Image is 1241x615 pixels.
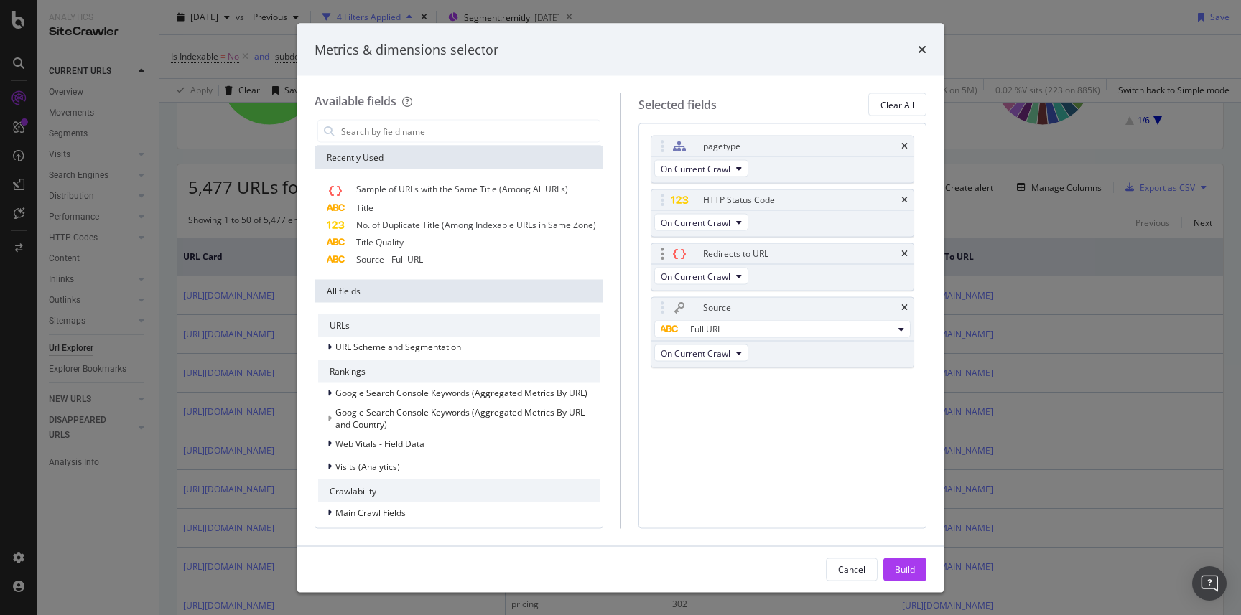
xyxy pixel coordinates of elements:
[651,297,915,368] div: SourcetimesFull URLOn Current Crawl
[335,460,400,472] span: Visits (Analytics)
[335,506,406,518] span: Main Crawl Fields
[356,236,404,248] span: Title Quality
[1192,566,1227,601] div: Open Intercom Messenger
[703,193,775,207] div: HTTP Status Code
[651,189,915,238] div: HTTP Status CodetimesOn Current Crawl
[318,479,600,502] div: Crawlability
[318,314,600,337] div: URLs
[356,219,596,231] span: No. of Duplicate Title (Among Indexable URLs in Same Zone)
[335,406,585,431] span: Google Search Console Keywords (Aggregated Metrics By URL and Country)
[901,142,908,151] div: times
[690,323,722,335] span: Full URL
[315,40,498,59] div: Metrics & dimensions selector
[703,301,731,315] div: Source
[826,558,878,581] button: Cancel
[661,270,730,282] span: On Current Crawl
[335,387,587,399] span: Google Search Console Keywords (Aggregated Metrics By URL)
[838,563,865,575] div: Cancel
[315,146,603,169] div: Recently Used
[901,250,908,258] div: times
[654,268,748,285] button: On Current Crawl
[356,183,568,195] span: Sample of URLs with the Same Title (Among All URLs)
[661,347,730,359] span: On Current Crawl
[318,360,600,383] div: Rankings
[654,344,748,362] button: On Current Crawl
[918,40,926,59] div: times
[638,96,717,113] div: Selected fields
[868,93,926,116] button: Clear All
[651,136,915,184] div: pagetypetimesOn Current Crawl
[335,341,461,353] span: URL Scheme and Segmentation
[315,280,603,303] div: All fields
[703,139,740,154] div: pagetype
[661,216,730,228] span: On Current Crawl
[654,214,748,231] button: On Current Crawl
[356,253,423,266] span: Source - Full URL
[880,98,914,111] div: Clear All
[318,406,600,431] div: This group is disabled
[661,162,730,174] span: On Current Crawl
[654,160,748,177] button: On Current Crawl
[340,121,600,142] input: Search by field name
[703,247,768,261] div: Redirects to URL
[895,563,915,575] div: Build
[654,321,911,338] button: Full URL
[315,93,396,109] div: Available fields
[901,304,908,312] div: times
[901,196,908,205] div: times
[297,23,944,592] div: modal
[335,437,424,449] span: Web Vitals - Field Data
[883,558,926,581] button: Build
[356,202,373,214] span: Title
[651,243,915,291] div: Redirects to URLtimesOn Current Crawl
